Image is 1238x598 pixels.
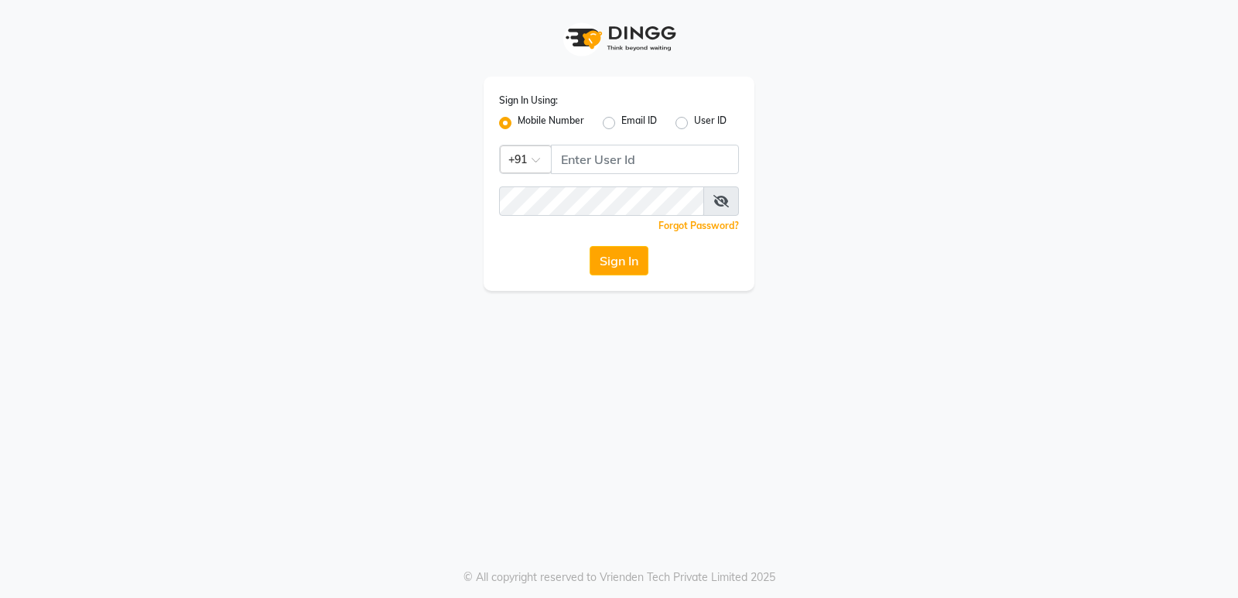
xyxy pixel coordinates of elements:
input: Username [551,145,739,174]
a: Forgot Password? [658,220,739,231]
label: Sign In Using: [499,94,558,108]
input: Username [499,186,704,216]
label: Email ID [621,114,657,132]
label: Mobile Number [518,114,584,132]
button: Sign In [590,246,648,275]
img: logo1.svg [557,15,681,61]
label: User ID [694,114,727,132]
